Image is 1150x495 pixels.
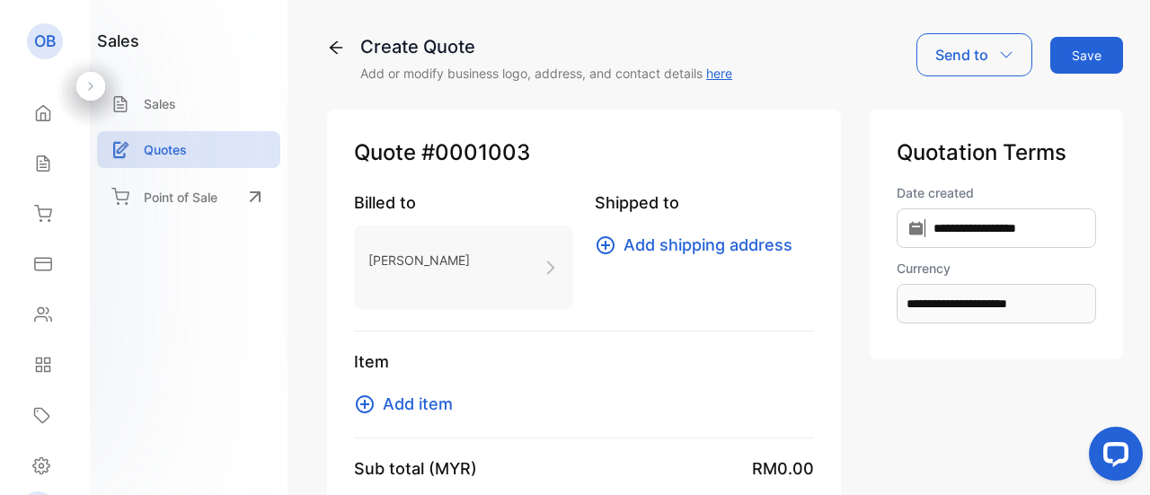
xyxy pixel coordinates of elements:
p: Quotation Terms [897,137,1096,169]
p: Quote [354,137,814,169]
button: Add shipping address [595,233,803,257]
span: RM0.00 [752,456,814,481]
a: Sales [97,85,280,122]
label: Date created [897,183,1096,202]
a: Point of Sale [97,177,280,217]
p: Add or modify business logo, address, and contact details [360,64,732,83]
span: #0001003 [421,137,530,169]
h1: sales [97,29,139,53]
a: here [706,66,732,81]
button: Add item [354,392,464,416]
p: Send to [935,44,988,66]
p: Sub total (MYR) [354,456,477,481]
p: Quotes [144,140,187,159]
span: Add item [383,392,453,416]
label: Currency [897,259,1096,278]
p: Sales [144,94,176,113]
iframe: LiveChat chat widget [1075,420,1150,495]
p: Billed to [354,190,573,215]
a: Quotes [97,131,280,168]
p: OB [34,30,56,53]
button: Send to [916,33,1032,76]
p: Point of Sale [144,188,217,207]
button: Save [1050,37,1123,74]
span: Add shipping address [624,233,792,257]
p: Item [354,349,814,374]
p: [PERSON_NAME] [368,247,470,273]
div: Create Quote [360,33,732,60]
p: Shipped to [595,190,814,215]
